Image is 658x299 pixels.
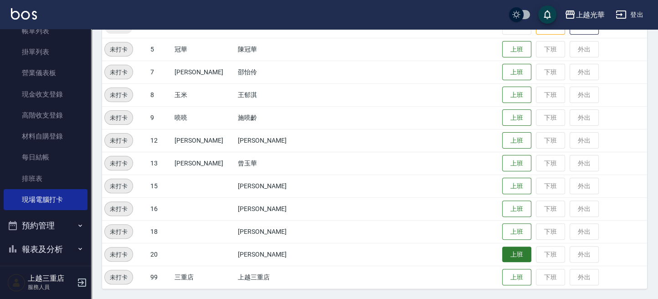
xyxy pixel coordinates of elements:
[148,83,172,106] td: 8
[28,283,74,291] p: 服務人員
[4,261,87,284] button: 客戶管理
[172,38,236,61] td: 冠華
[148,61,172,83] td: 7
[502,269,531,286] button: 上班
[105,204,133,214] span: 未打卡
[7,273,26,292] img: Person
[4,126,87,147] a: 材料自購登錄
[502,178,531,195] button: 上班
[236,83,309,106] td: 王郁淇
[538,5,556,24] button: save
[105,159,133,168] span: 未打卡
[105,273,133,282] span: 未打卡
[172,83,236,106] td: 玉米
[28,274,74,283] h5: 上越三重店
[4,21,87,41] a: 帳單列表
[105,67,133,77] span: 未打卡
[375,23,407,30] b: 上班時間：
[172,106,236,129] td: 喨喨
[172,61,236,83] td: [PERSON_NAME]
[236,38,309,61] td: 陳冠華
[105,181,133,191] span: 未打卡
[502,223,531,240] button: 上班
[236,61,309,83] td: 邵怡伶
[105,90,133,100] span: 未打卡
[236,220,309,243] td: [PERSON_NAME]
[105,113,133,123] span: 未打卡
[148,175,172,197] td: 15
[236,106,309,129] td: 施喨齡
[11,8,37,20] img: Logo
[502,132,531,149] button: 上班
[172,152,236,175] td: [PERSON_NAME]
[502,109,531,126] button: 上班
[236,152,309,175] td: 曾玉華
[4,214,87,237] button: 預約管理
[612,6,647,23] button: 登出
[4,189,87,210] a: 現場電腦打卡
[148,197,172,220] td: 16
[148,129,172,152] td: 12
[407,23,423,30] span: 08:55
[4,237,87,261] button: 報表及分析
[148,220,172,243] td: 18
[4,105,87,126] a: 高階收支登錄
[576,9,605,21] div: 上越光華
[4,168,87,189] a: 排班表
[502,201,531,217] button: 上班
[148,106,172,129] td: 9
[502,87,531,103] button: 上班
[502,64,531,81] button: 上班
[105,45,133,54] span: 未打卡
[148,243,172,266] td: 20
[502,41,531,58] button: 上班
[105,250,133,259] span: 未打卡
[148,266,172,289] td: 99
[502,247,531,263] button: 上班
[502,155,531,172] button: 上班
[561,5,608,24] button: 上越光華
[105,227,133,237] span: 未打卡
[172,129,236,152] td: [PERSON_NAME]
[4,62,87,83] a: 營業儀表板
[172,266,236,289] td: 三重店
[236,129,309,152] td: [PERSON_NAME]
[148,38,172,61] td: 5
[148,152,172,175] td: 13
[105,136,133,145] span: 未打卡
[4,41,87,62] a: 掛單列表
[236,197,309,220] td: [PERSON_NAME]
[236,243,309,266] td: [PERSON_NAME]
[4,147,87,168] a: 每日結帳
[236,266,309,289] td: 上越三重店
[236,175,309,197] td: [PERSON_NAME]
[4,84,87,105] a: 現金收支登錄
